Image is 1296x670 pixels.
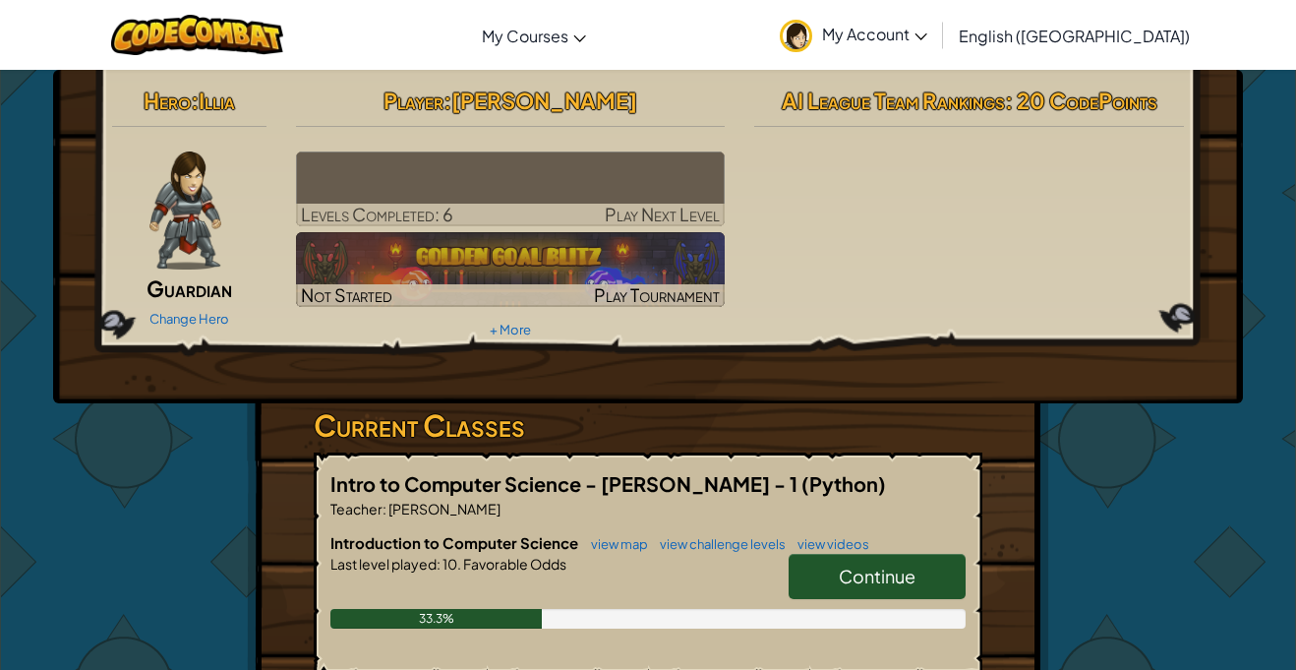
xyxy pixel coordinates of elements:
[149,152,221,270] img: guardian-pose.png
[959,26,1190,46] span: English ([GEOGRAPHIC_DATA])
[386,500,501,518] span: [PERSON_NAME]
[330,609,542,629] div: 33.3%
[472,9,596,62] a: My Courses
[199,87,235,114] span: Illia
[330,555,437,573] span: Last level played
[296,232,726,307] img: Golden Goal
[301,283,392,306] span: Not Started
[605,203,720,225] span: Play Next Level
[594,283,720,306] span: Play Tournament
[149,311,229,327] a: Change Hero
[443,87,451,114] span: :
[383,500,386,518] span: :
[490,322,531,337] a: + More
[451,87,637,114] span: [PERSON_NAME]
[301,203,453,225] span: Levels Completed: 6
[296,232,726,307] a: Not StartedPlay Tournament
[191,87,199,114] span: :
[788,536,869,552] a: view videos
[1005,87,1157,114] span: : 20 CodePoints
[822,24,927,44] span: My Account
[482,26,568,46] span: My Courses
[780,20,812,52] img: avatar
[330,471,801,496] span: Intro to Computer Science - [PERSON_NAME] - 1
[383,87,443,114] span: Player
[437,555,441,573] span: :
[330,533,581,552] span: Introduction to Computer Science
[147,274,232,302] span: Guardian
[801,471,886,496] span: (Python)
[770,4,937,66] a: My Account
[581,536,648,552] a: view map
[441,555,461,573] span: 10.
[330,500,383,518] span: Teacher
[144,87,191,114] span: Hero
[782,87,1005,114] span: AI League Team Rankings
[949,9,1200,62] a: English ([GEOGRAPHIC_DATA])
[461,555,566,573] span: Favorable Odds
[111,15,283,55] img: CodeCombat logo
[650,536,786,552] a: view challenge levels
[839,565,915,587] span: Continue
[314,403,982,448] h3: Current Classes
[296,152,726,226] a: Play Next Level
